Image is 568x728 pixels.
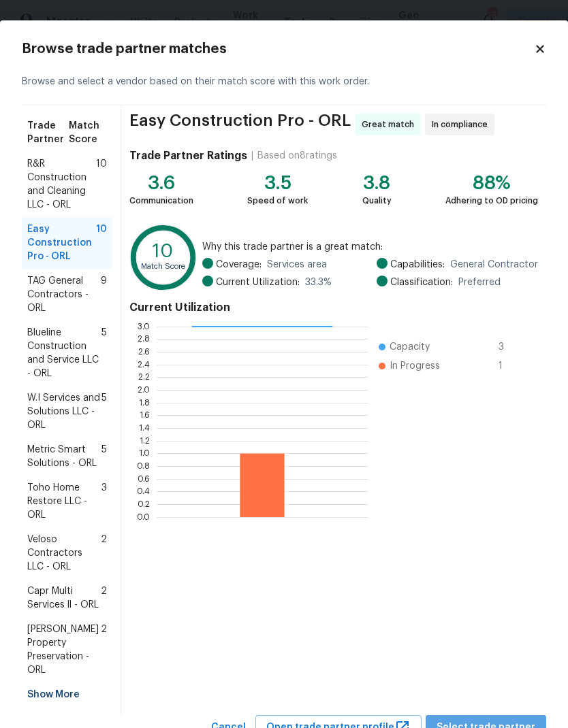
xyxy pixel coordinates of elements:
span: Easy Construction Pro - ORL [27,222,96,263]
text: 3.0 [138,322,150,330]
span: R&R Construction and Cleaning LLC - ORL [27,157,96,212]
text: 0.2 [138,500,150,508]
span: 2 [101,533,107,574]
text: 0.0 [137,512,150,520]
span: Trade Partner [27,119,69,146]
text: 0.4 [137,487,150,495]
span: 9 [101,274,107,315]
span: Blueline Construction and Service LLC - ORL [27,326,101,380]
text: 10 [153,242,173,261]
span: Toho Home Restore LLC - ORL [27,481,101,522]
span: 5 [101,443,107,470]
text: Match Score [141,263,185,270]
span: Capr Multi Services ll - ORL [27,584,101,612]
span: Why this trade partner is a great match: [202,240,538,254]
span: 1 [499,359,520,373]
span: Services area [267,258,327,271]
span: Capabilities: [390,258,445,271]
span: 5 [101,391,107,432]
span: In Progress [390,359,440,373]
div: Show More [22,682,112,707]
div: 3.8 [362,176,392,190]
text: 1.0 [139,449,150,457]
text: 2.6 [138,348,150,356]
text: 1.8 [139,398,150,406]
div: Browse and select a vendor based on their match score with this work order. [22,59,546,105]
span: 3 [499,340,520,354]
span: Easy Construction Pro - ORL [129,114,351,135]
span: General Contractor [450,258,538,271]
span: 2 [101,623,107,677]
span: Metric Smart Solutions - ORL [27,443,101,470]
div: Adhering to OD pricing [445,194,538,208]
span: Coverage: [216,258,262,271]
span: 5 [101,326,107,380]
span: 33.3 % [305,276,332,289]
h2: Browse trade partner matches [22,42,534,56]
text: 2.2 [138,373,150,381]
span: Current Utilization: [216,276,300,289]
span: Preferred [458,276,501,289]
span: [PERSON_NAME] Property Preservation - ORL [27,623,101,677]
text: 0.6 [138,474,150,482]
text: 1.2 [140,436,150,444]
div: | [247,149,257,163]
span: In compliance [432,118,493,131]
span: Capacity [390,340,430,354]
span: W.I Services and Solutions LLC - ORL [27,391,101,432]
span: Classification: [390,276,453,289]
text: 1.6 [140,411,150,419]
text: 2.4 [138,360,150,368]
span: 2 [101,584,107,612]
span: 10 [96,222,107,263]
div: Speed of work [247,194,308,208]
div: 88% [445,176,538,190]
span: Great match [362,118,420,131]
span: TAG General Contractors - ORL [27,274,101,315]
div: Quality [362,194,392,208]
span: Veloso Contractors LLC - ORL [27,533,101,574]
text: 2.0 [138,386,150,394]
text: 1.4 [139,424,150,432]
div: Based on 8 ratings [257,149,337,163]
div: 3.6 [129,176,193,190]
span: Match Score [69,119,107,146]
h4: Trade Partner Ratings [129,149,247,163]
h4: Current Utilization [129,301,538,314]
span: 3 [101,481,107,522]
div: 3.5 [247,176,308,190]
div: Communication [129,194,193,208]
text: 2.8 [138,335,150,343]
span: 10 [96,157,107,212]
text: 0.8 [137,462,150,470]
